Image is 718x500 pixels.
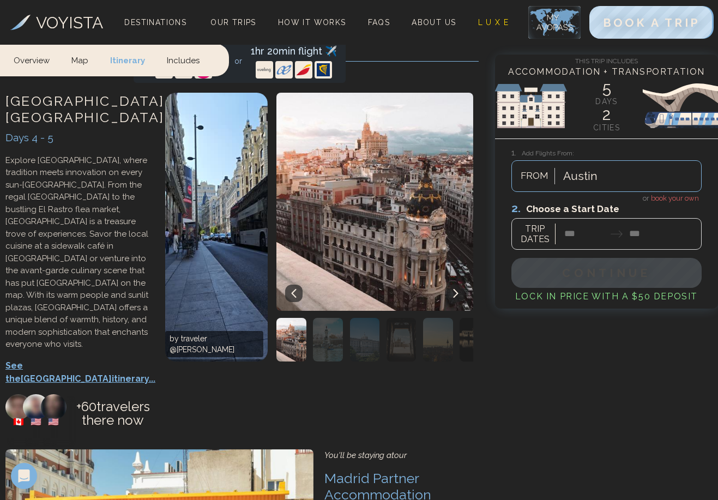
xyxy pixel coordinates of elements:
img: Traveler Profile Picture [5,394,31,420]
img: European Sights [495,73,718,138]
h4: This Trip Includes [495,55,718,65]
img: Accommodation photo [423,318,452,362]
img: Traveler Profile Picture [41,394,67,420]
h3: Add Flights From: [511,147,702,159]
img: Accommodation photo [460,318,489,362]
div: Open Intercom Messenger [11,463,37,489]
h2: + 60 travelers there now [67,394,154,438]
h3: VOYISTA [36,10,103,35]
a: BOOK A TRIP [589,19,714,29]
h1: 🇺🇸 [41,415,67,429]
span: About Us [412,18,456,27]
h4: Accommodation + Transportation [495,65,718,79]
h1: 🇨🇦 [5,415,31,429]
span: FAQs [368,18,390,27]
span: FROM [515,169,554,183]
img: Accommodation photo [313,318,342,362]
img: Voyista Logo [10,15,31,30]
div: Days 4 - 5 [5,130,154,146]
span: Destinations [120,14,191,46]
h1: 🇺🇸 [23,415,49,429]
span: 1. [511,148,522,158]
a: Map [61,44,99,76]
a: L U X E [474,15,514,30]
a: Overview [14,44,61,76]
div: You'll be staying at our [324,449,473,462]
img: Accommodation photo [276,318,306,362]
a: FAQs [364,15,395,30]
span: How It Works [278,18,346,27]
h3: [GEOGRAPHIC_DATA] , [GEOGRAPHIC_DATA] [5,93,154,125]
a: Our Trips [206,15,261,30]
span: Continue [562,266,650,280]
img: My Account [528,6,581,39]
button: BOOK A TRIP [589,6,714,39]
p: Explore [GEOGRAPHIC_DATA], where tradition meets innovation on every sun-[GEOGRAPHIC_DATA]. From ... [5,154,154,351]
a: How It Works [274,15,351,30]
span: BOOK A TRIP [603,16,700,29]
p: See the [GEOGRAPHIC_DATA] itinerary... [5,359,154,385]
a: VOYISTA [10,10,103,35]
img: City of Madrid [268,93,473,311]
a: Itinerary [99,44,156,76]
span: Our Trips [210,18,256,27]
button: Continue [511,258,702,288]
span: L U X E [478,18,509,27]
h4: or [511,192,702,204]
span: book your own [651,194,699,202]
a: About Us [407,15,460,30]
div: by traveler @ [PERSON_NAME] [165,331,263,357]
img: Traveler Profile Picture [23,394,49,420]
img: Accommodation photo [387,318,416,362]
h4: Lock in Price with a $50 deposit [511,290,702,303]
img: Accommodation photo [350,318,379,362]
a: Includes [156,44,210,76]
